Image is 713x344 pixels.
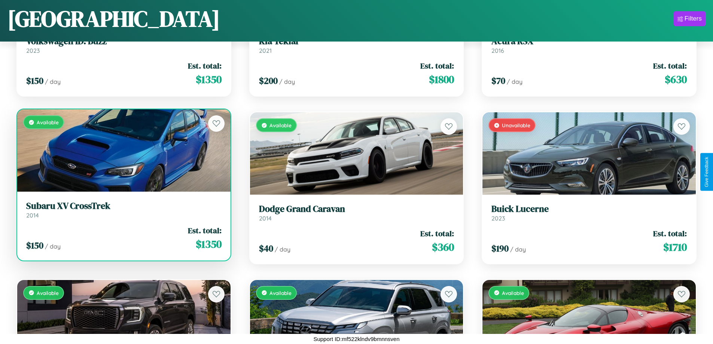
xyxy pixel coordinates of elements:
[313,334,399,344] p: Support ID: mf522klndv9bmnnsven
[507,78,522,85] span: / day
[663,240,687,255] span: $ 1710
[420,60,454,71] span: Est. total:
[269,290,292,296] span: Available
[45,243,61,250] span: / day
[491,36,687,47] h3: Acura RSX
[259,204,454,214] h3: Dodge Grand Caravan
[491,74,505,87] span: $ 70
[491,204,687,214] h3: Buick Lucerne
[26,36,222,47] h3: Volkswagen ID. Buzz
[502,122,530,128] span: Unavailable
[429,72,454,87] span: $ 1800
[674,11,706,26] button: Filters
[259,36,454,54] a: Kia Tekiar2021
[491,214,505,222] span: 2023
[196,237,222,252] span: $ 1350
[26,74,43,87] span: $ 150
[279,78,295,85] span: / day
[188,225,222,236] span: Est. total:
[37,119,59,125] span: Available
[420,228,454,239] span: Est. total:
[188,60,222,71] span: Est. total:
[653,60,687,71] span: Est. total:
[26,239,43,252] span: $ 150
[259,74,278,87] span: $ 200
[491,47,504,54] span: 2016
[45,78,61,85] span: / day
[491,204,687,222] a: Buick Lucerne2023
[196,72,222,87] span: $ 1350
[259,204,454,222] a: Dodge Grand Caravan2014
[269,122,292,128] span: Available
[491,36,687,54] a: Acura RSX2016
[259,242,273,255] span: $ 40
[653,228,687,239] span: Est. total:
[665,72,687,87] span: $ 630
[259,47,272,54] span: 2021
[26,201,222,219] a: Subaru XV CrossTrek2014
[37,290,59,296] span: Available
[26,47,40,54] span: 2023
[7,3,220,34] h1: [GEOGRAPHIC_DATA]
[259,214,272,222] span: 2014
[704,157,709,187] div: Give Feedback
[491,242,509,255] span: $ 190
[502,290,524,296] span: Available
[685,15,702,22] div: Filters
[26,201,222,211] h3: Subaru XV CrossTrek
[510,246,526,253] span: / day
[432,240,454,255] span: $ 360
[259,36,454,47] h3: Kia Tekiar
[26,36,222,54] a: Volkswagen ID. Buzz2023
[275,246,290,253] span: / day
[26,211,39,219] span: 2014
